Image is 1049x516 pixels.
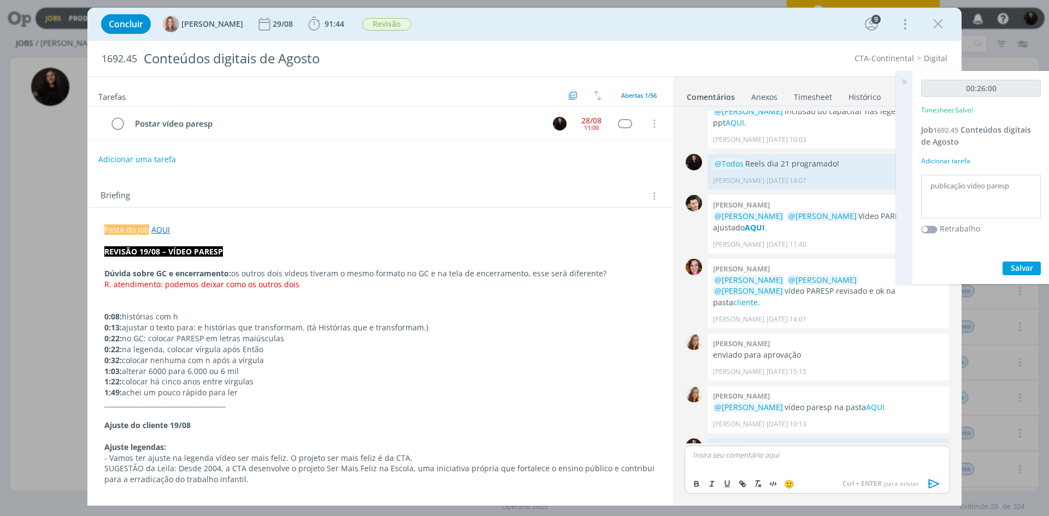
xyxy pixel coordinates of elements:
b: [PERSON_NAME] [713,264,770,274]
p: na legenda, colocar vírgula após Então [104,344,656,355]
div: dialog [87,8,962,506]
span: Concluir [109,20,143,28]
p: vídeo paresp na pasta [713,402,944,413]
div: 29/08 [273,20,295,28]
a: Comentários [686,87,735,103]
span: [DATE] 14:01 [767,315,806,324]
img: S [553,117,567,131]
p: Reels dia 21 programado! [713,158,944,169]
p: colocar há cinco anos entre vírgulas [104,376,656,387]
span: 1692.45 [933,125,958,135]
strong: 1:03: [104,366,122,376]
button: 91:44 [305,15,347,33]
p: [PERSON_NAME] [713,176,764,186]
span: para enviar [842,479,919,489]
p: histórias com h [104,311,656,322]
a: AQUI [726,117,744,128]
strong: 1:22: [104,376,122,387]
p: [PERSON_NAME] [713,315,764,324]
p: enviado para aprovação [713,349,944,360]
span: [DATE] 18:07 [767,176,806,186]
span: 1692.45 [102,53,137,65]
a: Digital [924,53,947,63]
span: @[PERSON_NAME] [715,106,783,116]
p: achei um pouco rápido para ler [104,387,656,398]
button: Concluir [101,14,151,34]
strong: Ajuste do cliente 19/08 [104,420,191,430]
span: [DATE] 10:03 [767,135,806,145]
span: Conteúdos digitais de Agosto [921,124,1031,147]
div: Anexos [751,92,777,103]
p: inclusão do capacitar nas legendas do ppt . [713,106,944,128]
button: Adicionar uma tarefa [98,150,176,169]
strong: 0:22: [104,344,122,354]
span: [DATE] 11:40 [767,240,806,250]
a: CTA-Continental [854,53,914,63]
b: [PERSON_NAME] [713,391,770,401]
strong: REVISÃO 19/08 – VÍDEO PARESP [104,246,223,257]
strong: Dúvida sobre GC e encerramento: [104,268,231,278]
span: 91:44 [325,19,344,29]
img: B [686,259,702,275]
p: - Vamos ter ajuste na legenda vídeo ser mais feliz. O projeto ser mais feliz é da CTA. [104,453,656,464]
span: @[PERSON_NAME] [715,211,783,221]
button: S [551,115,568,132]
button: Revisão [362,17,412,31]
button: A[PERSON_NAME] [163,16,243,32]
span: Revisão [362,18,411,31]
p: [PERSON_NAME] [713,240,764,250]
span: Briefing [101,189,130,203]
span: @[PERSON_NAME] [715,286,783,296]
span: Salvar [1011,263,1033,273]
button: 🙂 [781,477,797,490]
img: S [686,438,702,455]
label: Retrabalho [940,223,980,234]
p: vídeo PARESP revisado e ok na pasta . [713,275,944,308]
p: colocar nenhuma com n após a vírgula [104,355,656,366]
p: os outros dois vídeos tiveram o mesmo formato no GC e na tela de encerramento, esse será diferente? [104,268,656,279]
p: [PERSON_NAME] [713,419,764,429]
p: [PERSON_NAME] [713,367,764,377]
img: A [163,16,179,32]
span: [DATE] 10:13 [767,419,806,429]
img: V [686,195,702,211]
p: alterar 6000 para 6.000 ou 6 mil [104,366,656,377]
strong: Ajuste legendas: [104,442,166,452]
div: 28/08 [581,117,602,124]
a: AQUI [866,402,885,412]
b: [PERSON_NAME] [713,339,770,348]
p: Timesheet Salvo! [921,105,973,115]
div: 9 [871,15,881,24]
strong: 0:08: [104,311,122,322]
a: Job1692.45Conteúdos digitais de Agosto [921,124,1031,147]
div: Postar vídeo paresp [130,117,543,131]
div: Conteúdos digitais de Agosto [139,45,591,72]
a: Histórico [848,87,881,103]
span: Pasta do job [104,224,149,235]
p: SUGESTÃO da Leila: Desde 2004, a CTA desenvolve o projeto Ser Mais Feliz na Escola, uma iniciativ... [104,463,656,485]
p: A capa do vídeo também precisamos ajustar essa informação na redação. [104,496,656,507]
span: @[PERSON_NAME] [788,275,857,285]
span: @[PERSON_NAME] [715,275,783,285]
div: Adicionar tarefa [921,156,1041,166]
strong: 1:49: [104,387,122,398]
strong: 0:13: [104,322,122,333]
button: 9 [863,15,880,33]
strong: 0:32: [104,355,122,365]
p: ajustar o texto para: e histórias que transformam. (tá Histórias que e transformam.) [104,322,656,333]
span: @[PERSON_NAME] [788,211,857,221]
span: 🙂 [784,478,794,489]
a: cliente [733,297,758,307]
span: @Todos [715,443,744,453]
a: AQUI [745,222,765,233]
div: 11:00 [584,124,599,131]
img: V [686,334,702,350]
strong: 0:22: [104,333,122,343]
a: Timesheet [793,87,833,103]
span: @Todos [715,158,744,169]
img: V [686,386,702,402]
a: AQUI [151,224,170,235]
span: @[PERSON_NAME] [715,402,783,412]
img: S [686,154,702,170]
